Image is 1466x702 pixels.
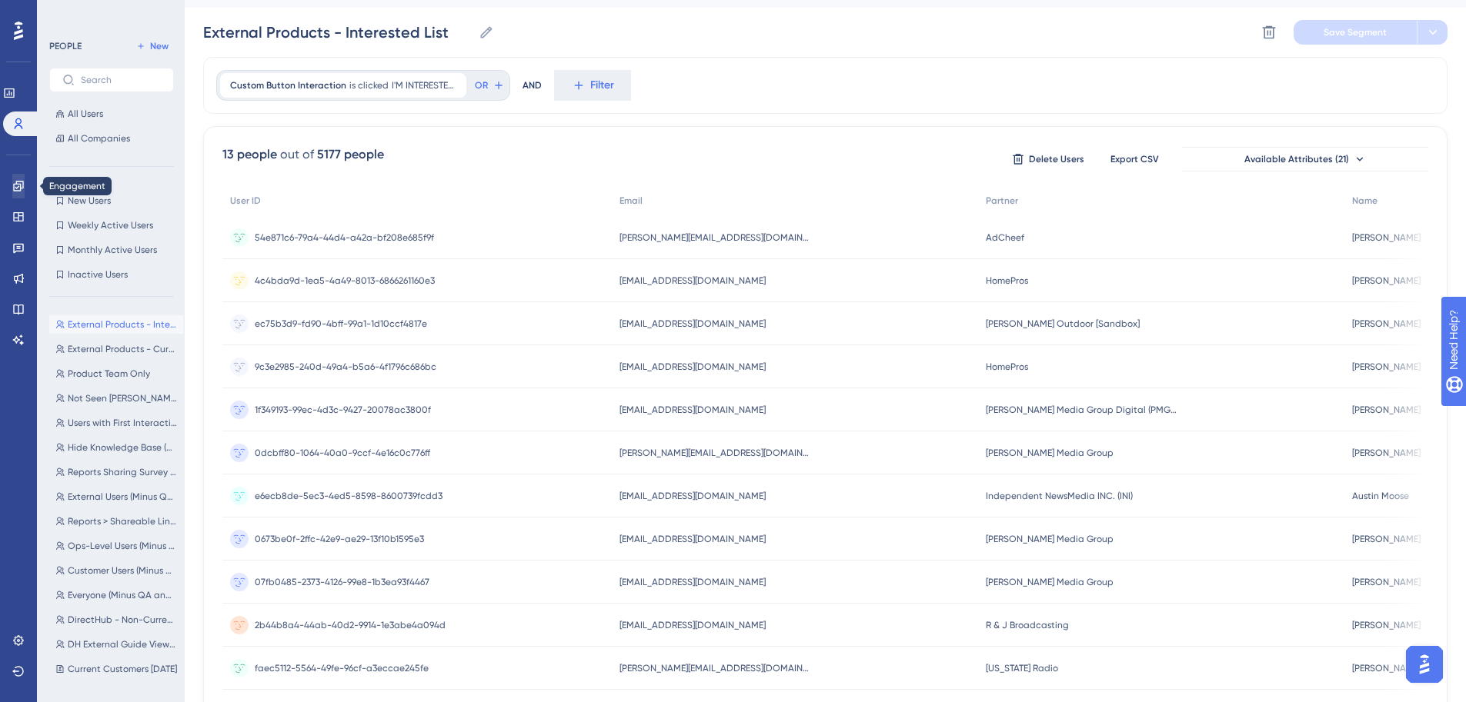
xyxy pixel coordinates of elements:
span: [EMAIL_ADDRESS][DOMAIN_NAME] [619,490,766,502]
button: Available Attributes (21) [1182,147,1428,171]
span: Customer Users (Minus QA) [68,564,177,577]
span: [PERSON_NAME] [1352,447,1421,459]
button: All Companies [49,129,174,148]
span: OR [475,79,488,91]
span: Everyone (Minus QA and Customer Users) [68,589,177,601]
button: Monthly Active Users [49,241,174,259]
span: [PERSON_NAME] Outdoor [Sandbox] [986,318,1140,330]
span: [EMAIL_ADDRESS][DOMAIN_NAME] [619,619,766,631]
span: [PERSON_NAME] Media Group Digital (PMGD) [986,404,1178,416]
span: All Companies [68,132,130,145]
button: Filter [554,70,631,101]
div: PEOPLE [49,40,82,52]
span: 0673be0f-2ffc-42e9-ae29-13f10b1595e3 [255,533,424,545]
button: External Products - Current Partners [49,340,183,358]
span: Monthly Active Users [68,244,157,256]
div: AND [523,70,542,101]
span: Reports Sharing Survey Non-Viewers (External Only) [68,466,177,478]
iframe: UserGuiding AI Assistant Launcher [1401,641,1448,687]
span: HomePros [986,274,1028,287]
span: Delete Users [1029,153,1084,165]
span: [EMAIL_ADDRESS][DOMAIN_NAME] [619,318,766,330]
button: Reports Sharing Survey Non-Viewers (External Only) [49,463,183,481]
span: Not Seen [PERSON_NAME] Guide #1 [68,392,177,404]
span: [EMAIL_ADDRESS][DOMAIN_NAME] [619,576,766,588]
span: User ID [230,195,261,207]
span: 2b44b8a4-44ab-40d2-9914-1e3abe4a094d [255,619,446,631]
button: Current Customers [DATE] [49,660,183,678]
span: Save Segment [1324,26,1387,38]
span: AdCheef [986,231,1024,244]
span: DirectHub - Non-Current Customers [DATE] (Minus Internal Users) [68,614,177,626]
span: Partner [986,195,1018,207]
span: 0dcbff80-1064-40a0-9ccf-4e16c0c776ff [255,447,430,459]
span: R & J Broadcasting [986,619,1069,631]
span: Product Team Only [68,368,150,380]
span: Name [1352,195,1378,207]
span: 54e871c6-79a4-44d4-a42a-bf208e685f9f [255,231,434,244]
span: Weekly Active Users [68,219,153,231]
span: faec5112-5564-49fe-96cf-a3eccae245fe [255,662,429,674]
span: Need Help? [36,4,96,22]
span: Hide Knowledge Base (Academy) Users [68,441,177,454]
span: 4c4bda9d-1ea5-4a49-8013-6866261160e3 [255,274,435,287]
span: DH External Guide Viewers [68,638,177,650]
input: Segment Name [203,22,473,43]
span: 1f349193-99ec-4d3c-9427-20078ac3800f [255,404,431,416]
button: Customer Users (Minus QA) [49,561,183,580]
span: Ops-Level Users (Minus QA) [68,540,177,552]
button: External Users (Minus QA and Customers) [49,487,183,506]
button: New [131,37,174,55]
span: External Products - Current Partners [68,343,177,355]
div: 13 people [222,145,277,164]
span: I'M INTERESTED (Guide: External Products - Interest List, Step: 1) [392,79,456,91]
span: [PERSON_NAME] [1352,619,1421,631]
span: [PERSON_NAME] [1352,318,1421,330]
button: Reports > Shareable Link Modal Users [49,512,183,531]
span: [PERSON_NAME] [1352,274,1421,287]
span: Austin Moose [1352,490,1409,502]
span: Filter [590,76,614,95]
span: New [150,40,169,52]
span: is clicked [349,79,389,91]
span: [EMAIL_ADDRESS][DOMAIN_NAME] [619,404,766,416]
span: Inactive Users [68,268,128,281]
button: Not Seen [PERSON_NAME] Guide #1 [49,389,183,408]
button: Delete Users [1010,147,1087,171]
span: [EMAIL_ADDRESS][DOMAIN_NAME] [619,274,766,287]
span: [PERSON_NAME] [1352,231,1421,244]
div: out of [280,145,314,164]
button: Inactive Users [49,265,174,284]
button: OR [473,73,506,98]
span: [EMAIL_ADDRESS][DOMAIN_NAME] [619,533,766,545]
span: [PERSON_NAME] Media Group [986,576,1114,588]
span: [PERSON_NAME][EMAIL_ADDRESS][DOMAIN_NAME] [619,231,812,244]
button: Users with First Interaction More than [DATE] (Minus QA) [49,414,183,432]
button: DH External Guide Viewers [49,635,183,654]
span: 9c3e2985-240d-49a4-b5a6-4f1796c686bc [255,361,436,373]
button: Hide Knowledge Base (Academy) Users [49,438,183,457]
span: HomePros [986,361,1028,373]
button: All Users [49,105,174,123]
span: External Users (Minus QA and Customers) [68,491,177,503]
span: [PERSON_NAME] [1352,404,1421,416]
span: ec75b3d9-fd90-4bff-99a1-1d10ccf4817e [255,318,427,330]
span: [PERSON_NAME][EMAIL_ADDRESS][DOMAIN_NAME] [619,662,812,674]
span: e6ecb8de-5ec3-4ed5-8598-8600739fcdd3 [255,490,442,502]
span: All Users [68,108,103,120]
span: [PERSON_NAME] [1352,662,1421,674]
button: DirectHub - Non-Current Customers [DATE] (Minus Internal Users) [49,611,183,629]
span: Reports > Shareable Link Modal Users [68,515,177,527]
span: Export CSV [1110,153,1159,165]
span: Current Customers [DATE] [68,663,177,675]
span: [PERSON_NAME] Media Group [986,533,1114,545]
span: Available Attributes (21) [1244,153,1349,165]
span: [PERSON_NAME] [1352,576,1421,588]
span: 07fb0485-2373-4126-99e8-1b3ea93f4467 [255,576,429,588]
span: [US_STATE] Radio [986,662,1058,674]
div: 5177 people [317,145,384,164]
span: External Products - Interested List [68,318,177,331]
span: Custom Button Interaction [230,79,346,91]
